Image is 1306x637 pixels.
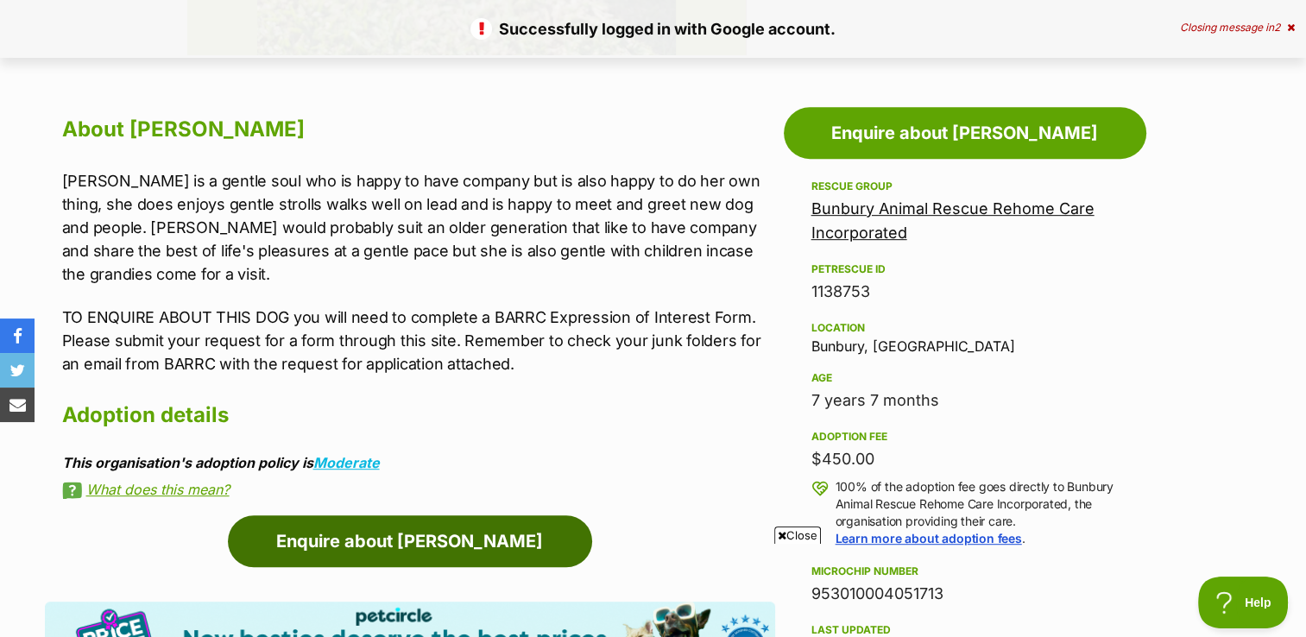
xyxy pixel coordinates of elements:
[836,531,1022,546] a: Learn more about adoption fees
[784,107,1146,159] a: Enquire about [PERSON_NAME]
[811,180,1119,193] div: Rescue group
[1198,577,1289,628] iframe: Help Scout Beacon - Open
[1274,21,1280,34] span: 2
[228,515,592,567] a: Enquire about [PERSON_NAME]
[811,262,1119,276] div: PetRescue ID
[811,280,1119,304] div: 1138753
[774,527,821,544] span: Close
[811,371,1119,385] div: Age
[62,169,775,286] p: [PERSON_NAME] is a gentle soul who is happy to have company but is also happy to do her own thing...
[811,318,1119,354] div: Bunbury, [GEOGRAPHIC_DATA]
[313,454,380,471] a: Moderate
[811,388,1119,413] div: 7 years 7 months
[235,551,1072,628] iframe: Advertisement
[62,396,775,434] h2: Adoption details
[62,482,775,497] a: What does this mean?
[62,306,775,375] p: TO ENQUIRE ABOUT THIS DOG you will need to complete a BARRC Expression of Interest Form. Please s...
[811,447,1119,471] div: $450.00
[836,478,1119,547] p: 100% of the adoption fee goes directly to Bunbury Animal Rescue Rehome Care Incorporated, the org...
[1180,22,1295,34] div: Closing message in
[811,321,1119,335] div: Location
[811,430,1119,444] div: Adoption fee
[62,110,775,148] h2: About [PERSON_NAME]
[62,455,775,470] div: This organisation's adoption policy is
[17,17,1289,41] p: Successfully logged in with Google account.
[811,199,1095,242] a: Bunbury Animal Rescue Rehome Care Incorporated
